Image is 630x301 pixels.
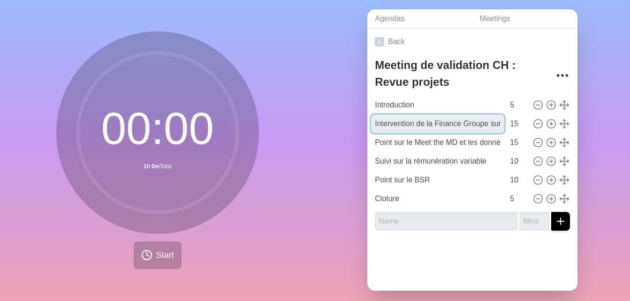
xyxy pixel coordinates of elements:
[371,171,504,189] input: Name
[506,171,529,189] input: Mins
[367,29,577,55] a: Back
[506,96,529,114] input: Mins
[371,96,504,114] input: Name
[506,114,529,133] input: Mins
[371,189,504,208] input: Name
[134,241,182,269] button: Start
[553,66,572,85] button: More
[506,133,529,152] input: Mins
[506,189,529,208] input: Mins
[371,114,504,133] input: Name
[472,9,577,29] a: Meetings
[367,9,472,29] a: Agendas
[375,212,517,231] input: Name
[519,212,549,231] input: Mins
[371,152,504,171] input: Name
[156,249,174,262] span: Start
[506,152,529,171] input: Mins
[371,133,504,152] input: Name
